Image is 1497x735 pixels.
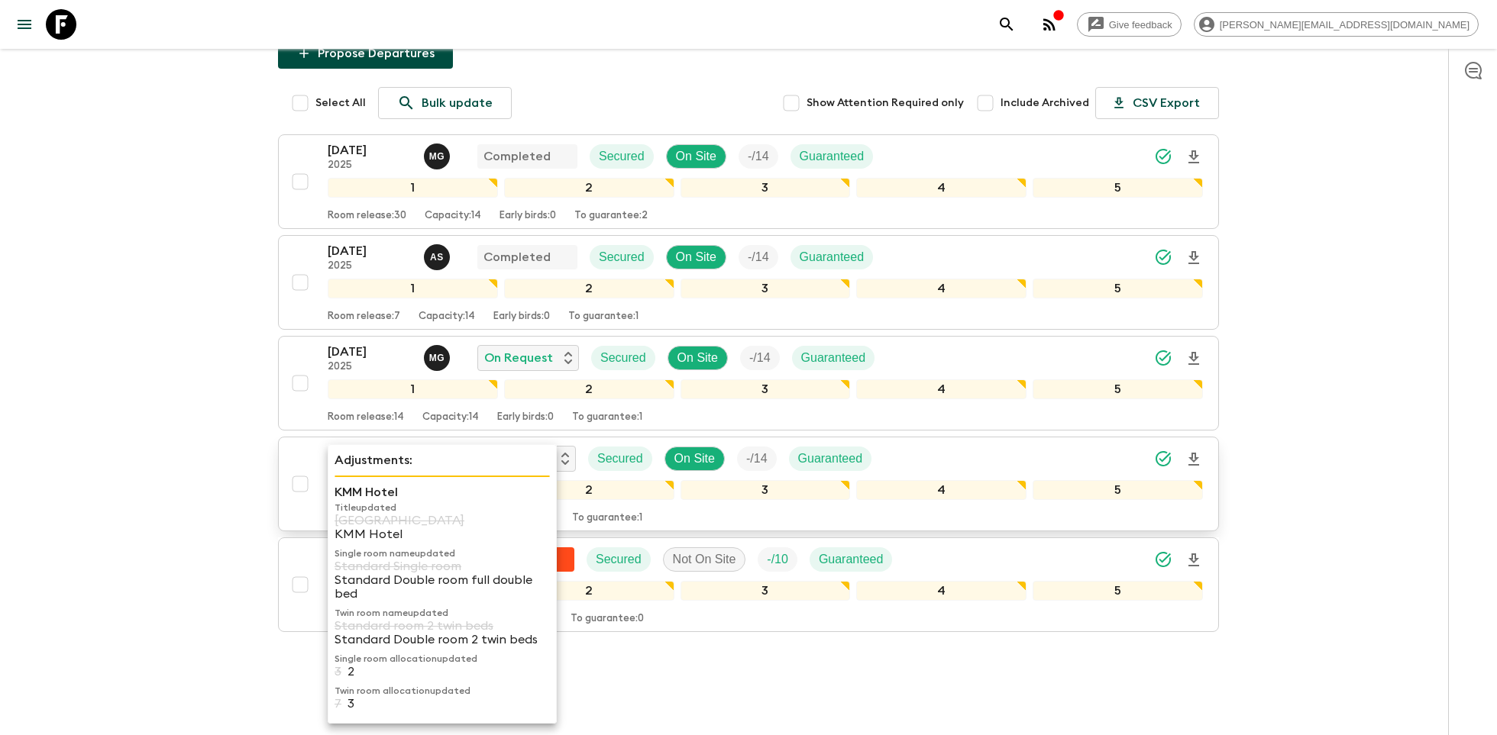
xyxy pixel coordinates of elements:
p: Guaranteed [819,550,884,569]
div: 5 [1033,480,1203,500]
p: Completed [483,248,551,266]
p: On Request [484,349,553,367]
div: 5 [1033,581,1203,601]
p: Room release: 7 [328,311,400,323]
div: 5 [1033,279,1203,298]
p: 7 [335,697,341,711]
div: Trip Fill [737,446,777,471]
p: M G [429,352,445,364]
p: Standard Double room 2 twin beds [335,633,550,646]
p: KMM Hotel [335,483,550,501]
div: 2 [504,178,674,198]
p: 3 [348,697,354,711]
p: Single room allocation updated [335,653,550,665]
div: 1 [328,379,498,399]
p: Capacity: 14 [419,311,475,323]
svg: Synced Successfully [1154,147,1172,166]
div: 1 [328,178,498,198]
div: 3 [681,279,851,298]
span: Mariam Gabichvadze [424,148,453,160]
svg: Download Onboarding [1185,551,1203,569]
button: Propose Departures [278,38,453,69]
div: 4 [856,581,1027,601]
span: Ana Sikharulidze [424,249,453,261]
svg: Synced Successfully [1154,450,1172,468]
p: [DATE] [328,443,412,462]
div: 1 [328,279,498,298]
span: [PERSON_NAME][EMAIL_ADDRESS][DOMAIN_NAME] [1211,19,1478,31]
p: To guarantee: 2 [574,210,648,222]
p: To guarantee: 0 [571,613,644,625]
svg: Synced Successfully [1154,248,1172,266]
p: Completed [483,147,551,166]
p: Capacity: 14 [425,210,481,222]
p: 2025 [328,260,412,272]
p: To guarantee: 1 [568,311,639,323]
p: Room release: 30 [328,210,406,222]
p: Guaranteed [798,450,863,468]
p: Early birds: 0 [493,311,550,323]
span: Give feedback [1101,19,1181,31]
div: 2 [504,379,674,399]
p: [GEOGRAPHIC_DATA] [335,514,550,527]
button: menu [9,9,40,40]
p: [DATE] [328,242,412,260]
p: Twin room allocation updated [335,685,550,697]
p: Standard Single room [335,559,550,573]
p: 2 [348,665,354,679]
p: On Site [677,349,718,367]
span: Include Archived [1001,95,1089,111]
button: search adventures [991,9,1022,40]
p: KMM Hotel [335,527,550,541]
svg: Synced Successfully [1154,550,1172,569]
p: - / 14 [748,248,769,266]
p: Single room name updated [335,547,550,559]
div: 3 [681,581,851,601]
p: 2025 [328,160,412,172]
p: - / 10 [767,550,788,569]
div: 4 [856,379,1027,399]
p: Guaranteed [800,147,865,166]
p: On Site [676,147,716,166]
div: Trip Fill [740,346,780,370]
div: 3 [681,480,851,500]
p: Secured [596,550,642,569]
div: Trip Fill [739,144,778,169]
p: - / 14 [749,349,771,367]
p: Secured [599,147,645,166]
p: 2025 [328,361,412,373]
p: To guarantee: 1 [572,411,642,424]
div: 2 [504,279,674,298]
p: Early birds: 0 [497,411,554,424]
svg: Download Onboarding [1185,148,1203,166]
div: 2 [504,581,674,601]
svg: Download Onboarding [1185,450,1203,469]
button: CSV Export [1095,87,1219,119]
p: Early birds: 0 [500,210,556,222]
div: 4 [856,480,1027,500]
div: 3 [681,178,851,198]
p: Secured [597,450,643,468]
svg: Download Onboarding [1185,249,1203,267]
svg: Synced Successfully [1154,349,1172,367]
p: 3 [335,665,341,679]
span: Select All [315,95,366,111]
div: Trip Fill [758,547,797,572]
p: Secured [599,248,645,266]
p: On Site [674,450,715,468]
p: Twin room name updated [335,607,550,619]
svg: Download Onboarding [1185,350,1203,368]
p: Room release: 14 [328,411,404,424]
div: 2 [504,480,674,500]
p: Capacity: 14 [422,411,479,424]
div: 5 [1033,178,1203,198]
p: [DATE] [328,141,412,160]
p: Bulk update [422,94,493,112]
p: Guaranteed [801,349,866,367]
p: - / 14 [746,450,768,468]
p: On Site [676,248,716,266]
p: To guarantee: 1 [572,512,642,524]
p: Title updated [335,501,550,514]
div: 3 [681,379,851,399]
p: Adjustments: [335,451,550,469]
